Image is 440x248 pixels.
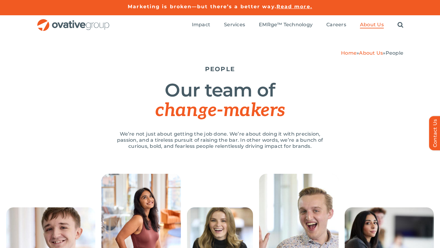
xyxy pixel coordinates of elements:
[110,131,330,149] p: We’re not just about getting the job done. We’re about doing it with precision, passion, and a ti...
[386,50,403,56] span: People
[360,22,384,28] a: About Us
[155,100,285,122] span: change-makers
[359,50,383,56] a: About Us
[341,50,403,56] span: » »
[398,22,403,28] a: Search
[277,4,312,9] a: Read more.
[192,22,210,28] a: Impact
[37,80,403,120] h1: Our team of
[37,65,403,73] h5: PEOPLE
[259,22,313,28] a: EMRge™ Technology
[326,22,346,28] a: Careers
[224,22,245,28] a: Services
[341,50,357,56] a: Home
[37,18,110,24] a: OG_Full_horizontal_RGB
[192,15,403,35] nav: Menu
[128,4,277,9] a: Marketing is broken—but there’s a better way.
